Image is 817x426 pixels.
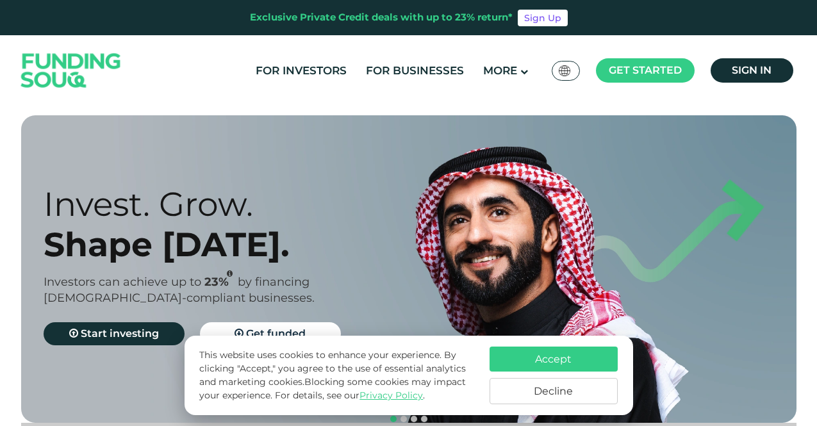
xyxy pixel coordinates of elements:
span: Get started [609,64,682,76]
a: Get funded [200,322,341,345]
span: Start investing [81,327,159,340]
p: This website uses cookies to enhance your experience. By clicking "Accept," you agree to the use ... [199,348,476,402]
div: Exclusive Private Credit deals with up to 23% return* [250,10,513,25]
div: Shape [DATE]. [44,224,431,265]
i: 23% IRR (expected) ~ 15% Net yield (expected) [227,270,233,277]
span: More [483,64,517,77]
a: Privacy Policy [359,389,423,401]
a: For Businesses [363,60,467,81]
a: Sign in [711,58,793,83]
img: SA Flag [559,65,570,76]
a: Start investing [44,322,185,345]
a: For Investors [252,60,350,81]
span: Get funded [246,327,306,340]
span: by financing [DEMOGRAPHIC_DATA]-compliant businesses. [44,275,315,305]
button: navigation [409,414,419,424]
button: Decline [490,378,618,404]
span: Sign in [732,64,772,76]
a: Sign Up [518,10,568,26]
button: navigation [419,414,429,424]
span: Investors can achieve up to [44,275,201,289]
button: Accept [490,347,618,372]
span: For details, see our . [275,389,425,401]
button: navigation [399,414,409,424]
img: Logo [8,38,134,103]
button: navigation [388,414,399,424]
span: 23% [204,275,238,289]
div: Invest. Grow. [44,184,431,224]
span: Blocking some cookies may impact your experience. [199,376,466,401]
